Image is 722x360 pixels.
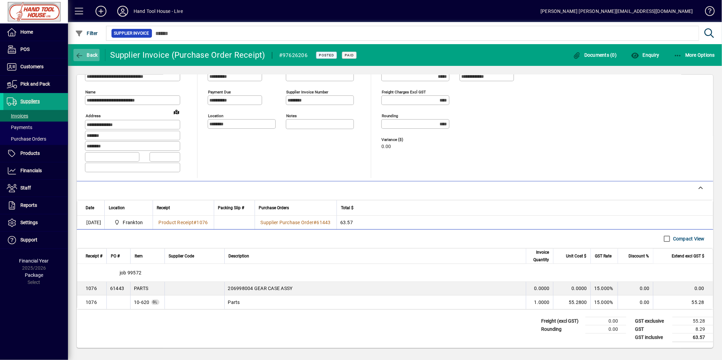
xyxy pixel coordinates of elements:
[538,325,585,333] td: Rounding
[286,90,328,94] mat-label: Supplier invoice number
[85,90,96,94] mat-label: Name
[590,282,618,295] td: 15.000%
[134,6,183,17] div: Hand Tool House - Live
[25,272,43,278] span: Package
[700,1,714,23] a: Knowledge Base
[3,214,68,231] a: Settings
[279,50,308,61] div: #97626206
[258,219,333,226] a: Supplier Purchase Order#61443
[109,204,125,212] span: Location
[595,252,612,260] span: GST Rate
[77,264,713,282] div: job 99572
[590,295,618,309] td: 15.000%
[20,47,30,52] span: POS
[90,5,112,17] button: Add
[3,122,68,133] a: Payments
[553,295,590,309] td: 55.2800
[3,197,68,214] a: Reports
[3,41,68,58] a: POS
[156,219,210,226] a: Product Receipt#1076
[77,295,106,309] td: 1076
[345,53,354,57] span: Paid
[75,52,98,58] span: Back
[3,58,68,75] a: Customers
[68,49,105,61] app-page-header-button: Back
[3,24,68,41] a: Home
[672,317,713,325] td: 55.28
[159,220,194,225] span: Product Receipt
[585,317,626,325] td: 0.00
[110,50,265,60] div: Supplier Invoice (Purchase Order Receipt)
[111,218,146,227] span: Frankton
[3,145,68,162] a: Products
[3,76,68,93] a: Pick and Pack
[571,49,619,61] button: Documents (0)
[526,295,553,309] td: 1.0000
[632,325,672,333] td: GST
[153,300,158,304] span: GL
[20,98,40,104] span: Suppliers
[208,90,231,94] mat-label: Payment due
[632,333,672,342] td: GST inclusive
[631,52,659,58] span: Enquiry
[3,162,68,179] a: Financials
[381,144,391,149] span: 0.00
[77,282,106,295] td: 1076
[341,204,354,212] span: Total $
[224,295,526,309] td: Parts
[317,220,331,225] span: 61443
[75,31,98,36] span: Filter
[3,110,68,122] a: Invoices
[3,180,68,197] a: Staff
[20,29,33,35] span: Home
[319,53,334,57] span: Posted
[169,252,194,260] span: Supplier Code
[114,30,149,37] span: Supplier Invoice
[20,64,44,69] span: Customers
[123,219,143,226] span: Frankton
[134,285,148,292] div: PARTS
[3,133,68,145] a: Purchase Orders
[218,204,244,212] span: Packing Slip #
[672,333,713,342] td: 63.57
[106,282,130,295] td: 61443
[286,113,297,118] mat-label: Notes
[20,220,38,225] span: Settings
[526,282,553,295] td: 0.0000
[218,204,251,212] div: Packing Slip #
[20,237,37,242] span: Support
[20,185,31,191] span: Staff
[157,204,170,212] span: Receipt
[672,325,713,333] td: 8.29
[7,136,46,142] span: Purchase Orders
[566,252,586,260] span: Unit Cost $
[224,282,526,295] td: 206998004 GEAR CASE ASSY
[111,252,120,260] span: PO #
[629,252,649,260] span: Discount %
[313,220,316,225] span: #
[20,202,37,208] span: Reports
[3,232,68,249] a: Support
[382,90,426,94] mat-label: Freight charges excl GST
[585,325,626,333] td: 0.00
[208,113,223,118] mat-label: Location
[672,235,705,242] label: Compact View
[382,113,398,118] mat-label: Rounding
[632,317,672,325] td: GST exclusive
[653,295,713,309] td: 55.28
[73,27,100,39] button: Filter
[341,204,704,212] div: Total $
[229,252,250,260] span: Description
[197,220,208,225] span: 1076
[573,52,617,58] span: Documents (0)
[261,220,314,225] span: Supplier Purchase Order
[86,252,102,260] span: Receipt #
[134,299,150,306] span: Parts
[73,49,100,61] button: Back
[618,282,653,295] td: 0.00
[381,138,422,142] span: Variance ($)
[19,258,49,264] span: Financial Year
[86,204,100,212] div: Date
[157,204,210,212] div: Receipt
[553,282,590,295] td: 0.0000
